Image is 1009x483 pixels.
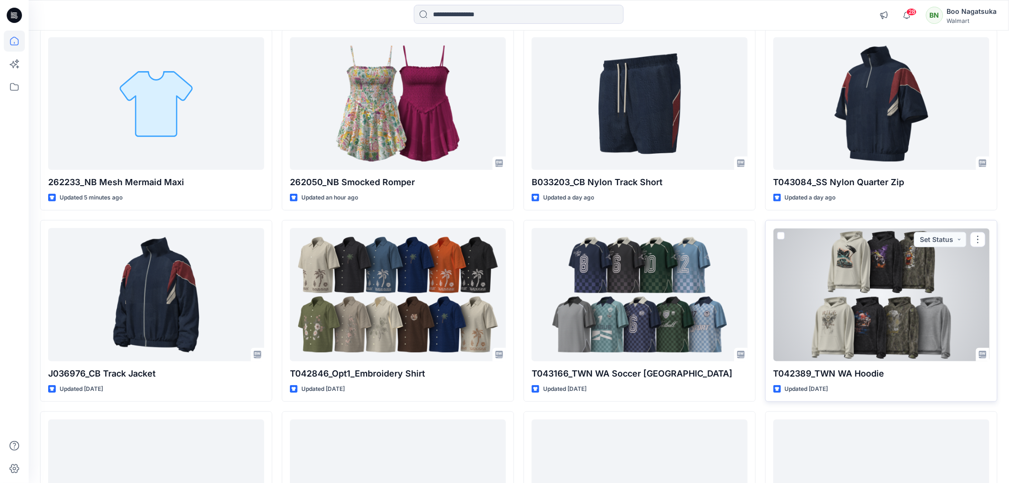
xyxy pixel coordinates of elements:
p: T042389_TWN WA Hoodie [773,367,989,380]
p: Updated a day ago [785,193,836,203]
p: Updated 5 minutes ago [60,193,123,203]
a: 262233_NB Mesh Mermaid Maxi [48,37,264,170]
a: J036976_CB Track Jacket [48,228,264,361]
p: T042846_Opt1_Embroidery Shirt [290,367,506,380]
a: B033203_CB Nylon Track Short [532,37,748,170]
a: T043084_SS Nylon Quarter Zip [773,37,989,170]
span: 28 [906,8,917,16]
p: Updated a day ago [543,193,594,203]
p: J036976_CB Track Jacket [48,367,264,380]
p: Updated [DATE] [543,384,587,394]
p: Updated an hour ago [301,193,358,203]
p: Updated [DATE] [785,384,828,394]
a: T043166_TWN WA Soccer Jersey [532,228,748,361]
p: T043084_SS Nylon Quarter Zip [773,176,989,189]
a: T042389_TWN WA Hoodie [773,228,989,361]
div: Walmart [947,17,997,24]
p: B033203_CB Nylon Track Short [532,176,748,189]
div: Boo Nagatsuka [947,6,997,17]
a: T042846_Opt1_Embroidery Shirt [290,228,506,361]
p: Updated [DATE] [301,384,345,394]
div: BN [926,7,943,24]
a: 262050_NB Smocked Romper [290,37,506,170]
p: T043166_TWN WA Soccer [GEOGRAPHIC_DATA] [532,367,748,380]
p: 262233_NB Mesh Mermaid Maxi [48,176,264,189]
p: Updated [DATE] [60,384,103,394]
p: 262050_NB Smocked Romper [290,176,506,189]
